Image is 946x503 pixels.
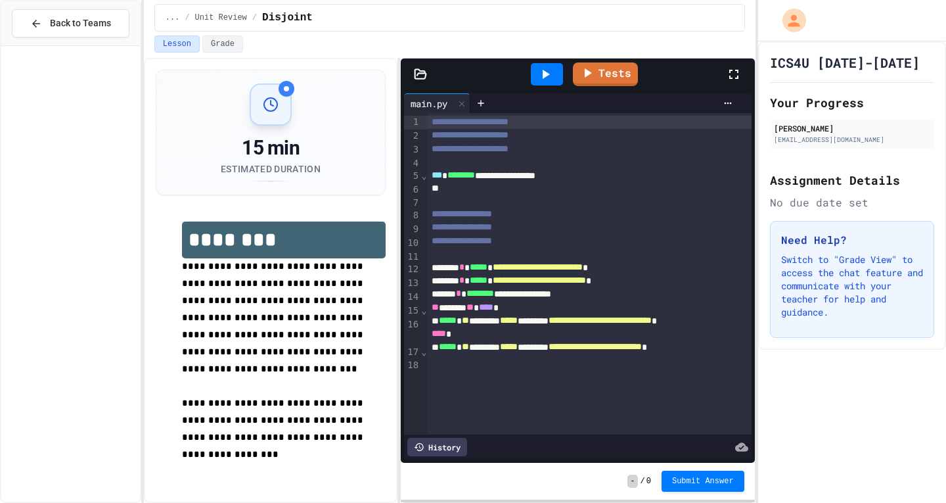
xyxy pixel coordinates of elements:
[837,393,933,449] iframe: chat widget
[646,476,651,487] span: 0
[781,232,923,248] h3: Need Help?
[185,12,189,23] span: /
[404,223,420,237] div: 9
[404,93,470,113] div: main.py
[420,347,427,357] span: Fold line
[404,209,420,223] div: 8
[404,318,420,346] div: 16
[404,97,454,110] div: main.py
[672,476,734,487] span: Submit Answer
[774,135,930,145] div: [EMAIL_ADDRESS][DOMAIN_NAME]
[404,143,420,157] div: 3
[627,475,637,488] span: -
[404,130,420,143] div: 2
[420,305,427,316] span: Fold line
[262,10,313,26] span: Disjoint
[404,237,420,251] div: 10
[195,12,247,23] span: Unit Review
[770,171,934,189] h2: Assignment Details
[404,183,420,197] div: 6
[404,263,420,277] div: 12
[166,12,180,23] span: ...
[50,16,111,30] span: Back to Teams
[770,195,934,210] div: No due date set
[404,277,420,291] div: 13
[12,9,129,37] button: Back to Teams
[770,93,934,112] h2: Your Progress
[769,5,809,36] div: My Account
[770,53,920,72] h1: ICS4U [DATE]-[DATE]
[641,476,645,487] span: /
[404,251,420,264] div: 11
[404,170,420,183] div: 5
[404,157,420,170] div: 4
[154,36,200,53] button: Lesson
[221,136,321,160] div: 15 min
[891,450,933,490] iframe: chat widget
[202,36,243,53] button: Grade
[662,471,744,492] button: Submit Answer
[252,12,257,23] span: /
[404,346,420,360] div: 17
[404,359,420,387] div: 18
[404,304,420,318] div: 15
[573,62,638,86] a: Tests
[407,438,467,456] div: History
[420,170,427,181] span: Fold line
[404,291,420,304] div: 14
[404,116,420,130] div: 1
[774,122,930,134] div: [PERSON_NAME]
[781,253,923,319] p: Switch to "Grade View" to access the chat feature and communicate with your teacher for help and ...
[221,162,321,176] div: Estimated Duration
[404,197,420,210] div: 7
